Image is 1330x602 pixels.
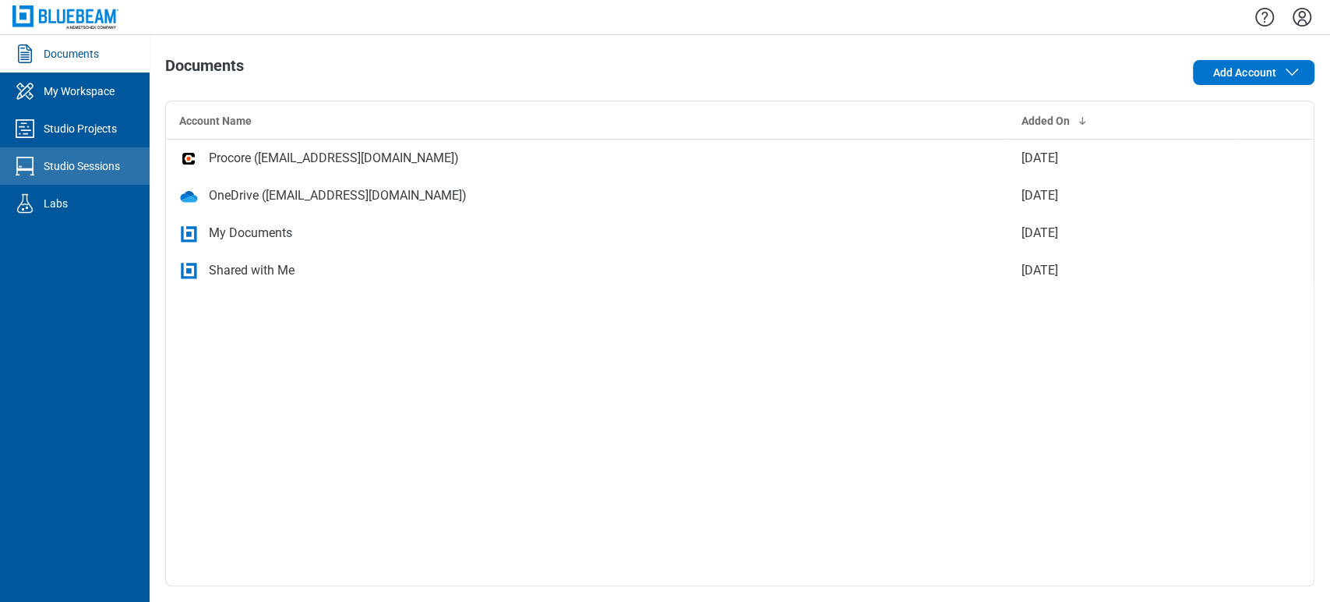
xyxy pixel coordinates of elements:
[166,101,1314,289] table: bb-data-table
[209,224,292,243] div: My Documents
[1009,140,1238,177] td: [DATE]
[12,191,37,216] svg: Labs
[209,261,295,280] div: Shared with Me
[1289,4,1314,30] button: Settings
[12,154,37,179] svg: Studio Sessions
[44,46,99,62] div: Documents
[12,116,37,141] svg: Studio Projects
[179,113,997,129] div: Account Name
[1009,177,1238,214] td: [DATE]
[12,41,37,66] svg: Documents
[12,79,37,104] svg: My Workspace
[165,57,244,82] h1: Documents
[1009,214,1238,252] td: [DATE]
[12,5,118,28] img: Bluebeam, Inc.
[209,149,459,168] div: Procore ([EMAIL_ADDRESS][DOMAIN_NAME])
[1193,60,1314,85] button: Add Account
[1021,113,1226,129] div: Added On
[44,121,117,136] div: Studio Projects
[44,158,120,174] div: Studio Sessions
[44,83,115,99] div: My Workspace
[209,186,467,205] div: OneDrive ([EMAIL_ADDRESS][DOMAIN_NAME])
[44,196,68,211] div: Labs
[1212,65,1276,80] span: Add Account
[1009,252,1238,289] td: [DATE]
